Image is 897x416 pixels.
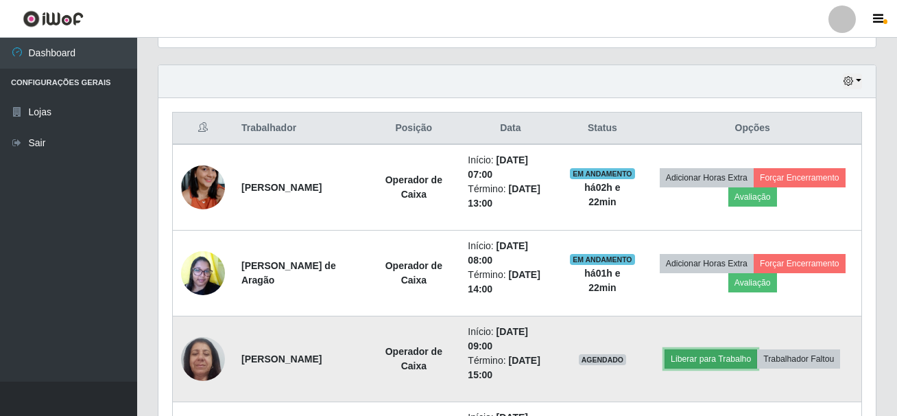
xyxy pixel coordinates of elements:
img: CoreUI Logo [23,10,84,27]
time: [DATE] 09:00 [468,326,528,351]
img: 1632390182177.jpeg [181,244,225,302]
button: Avaliação [728,187,777,207]
button: Adicionar Horas Extra [660,254,754,273]
strong: há 02 h e 22 min [584,182,620,207]
li: Término: [468,182,553,211]
strong: Operador de Caixa [385,260,442,286]
span: EM ANDAMENTO [570,254,635,265]
button: Forçar Encerramento [754,168,846,187]
button: Adicionar Horas Extra [660,168,754,187]
strong: Operador de Caixa [385,346,442,371]
th: Posição [368,113,459,145]
strong: [PERSON_NAME] [241,182,322,193]
th: Opções [643,113,861,145]
th: Data [459,113,561,145]
th: Status [561,113,643,145]
li: Início: [468,153,553,182]
li: Término: [468,354,553,382]
span: AGENDADO [579,354,627,365]
img: 1704159862807.jpeg [181,148,225,227]
li: Início: [468,239,553,268]
th: Trabalhador [233,113,368,145]
strong: há 01 h e 22 min [584,268,620,293]
time: [DATE] 08:00 [468,240,528,266]
li: Término: [468,268,553,297]
strong: [PERSON_NAME] de Aragão [241,260,336,286]
strong: [PERSON_NAME] [241,354,322,365]
li: Início: [468,325,553,354]
button: Forçar Encerramento [754,254,846,273]
button: Trabalhador Faltou [757,349,840,369]
button: Liberar para Trabalho [665,349,757,369]
button: Avaliação [728,273,777,292]
span: EM ANDAMENTO [570,168,635,179]
img: 1709656431175.jpeg [181,330,225,388]
time: [DATE] 07:00 [468,154,528,180]
strong: Operador de Caixa [385,174,442,200]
